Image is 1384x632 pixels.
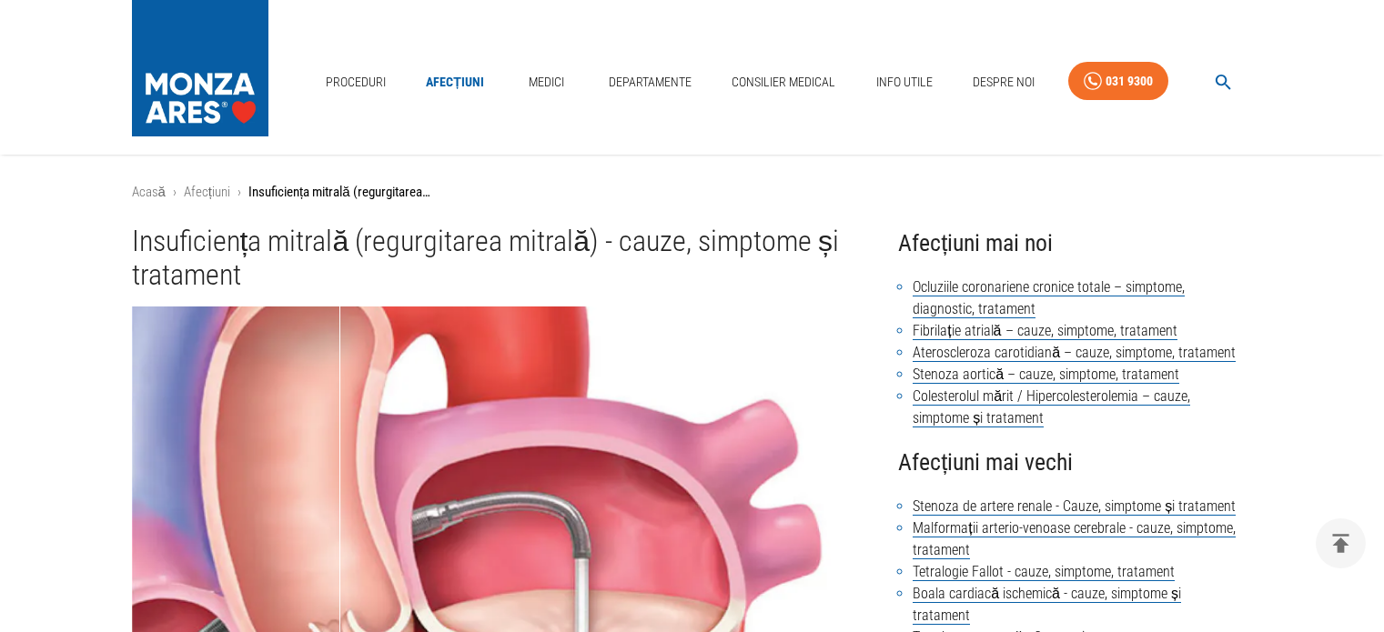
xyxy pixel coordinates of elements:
[913,387,1190,427] a: Colesterolul mărit / Hipercolesterolemia – cauze, simptome și tratament
[318,64,393,101] a: Proceduri
[132,184,166,200] a: Acasă
[913,497,1236,516] a: Stenoza de artere renale - Cauze, simptome și tratament
[913,585,1181,625] a: Boala cardiacă ischemică - cauze, simptome și tratament
[913,563,1175,581] a: Tetralogie Fallot - cauze, simptome, tratament
[601,64,699,101] a: Departamente
[132,182,1253,203] nav: breadcrumb
[184,184,230,200] a: Afecțiuni
[173,182,177,203] li: ›
[913,278,1185,318] a: Ocluziile coronariene cronice totale – simptome, diagnostic, tratament
[898,225,1252,262] h4: Afecțiuni mai noi
[1316,518,1366,568] button: delete
[965,64,1042,101] a: Despre Noi
[1068,62,1168,101] a: 031 9300
[913,519,1235,559] a: Malformații arterio-venoase cerebrale - cauze, simptome, tratament
[913,344,1236,362] a: Ateroscleroza carotidiană – cauze, simptome, tratament
[869,64,940,101] a: Info Utile
[724,64,843,101] a: Consilier Medical
[419,64,491,101] a: Afecțiuni
[898,444,1252,481] h4: Afecțiuni mai vechi
[237,182,241,203] li: ›
[248,182,430,203] p: Insuficiența mitrală (regurgitarea mitrală) - cauze, simptome și tratament
[913,322,1177,340] a: Fibrilație atrială – cauze, simptome, tratament
[1106,70,1153,93] div: 031 9300
[913,366,1179,384] a: Stenoza aortică – cauze, simptome, tratament
[517,64,575,101] a: Medici
[132,225,870,293] h1: Insuficiența mitrală (regurgitarea mitrală) - cauze, simptome și tratament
